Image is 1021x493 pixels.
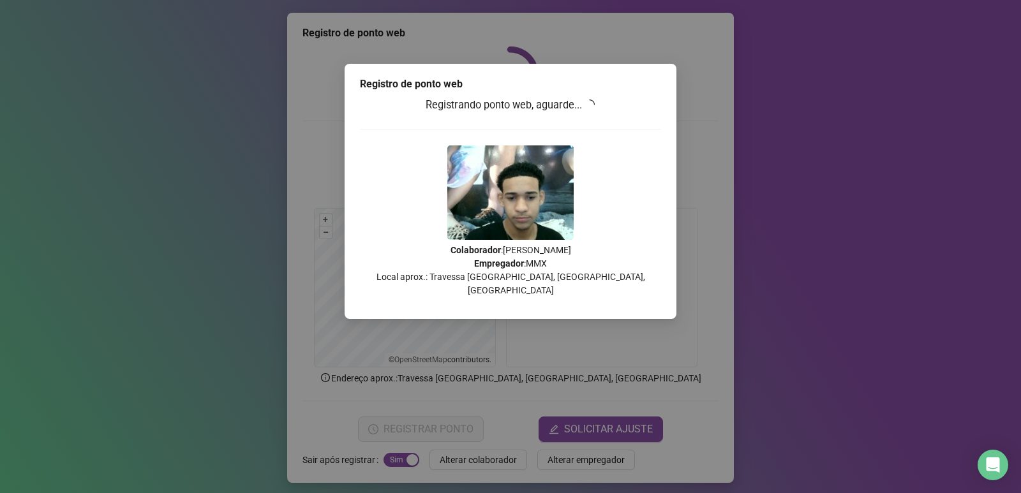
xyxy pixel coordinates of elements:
[474,258,524,269] strong: Empregador
[360,77,661,92] div: Registro de ponto web
[360,97,661,114] h3: Registrando ponto web, aguarde...
[583,98,597,112] span: loading
[447,145,574,240] img: 9k=
[360,244,661,297] p: : [PERSON_NAME] : MMX Local aprox.: Travessa [GEOGRAPHIC_DATA], [GEOGRAPHIC_DATA], [GEOGRAPHIC_DATA]
[451,245,501,255] strong: Colaborador
[978,450,1008,480] div: Open Intercom Messenger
